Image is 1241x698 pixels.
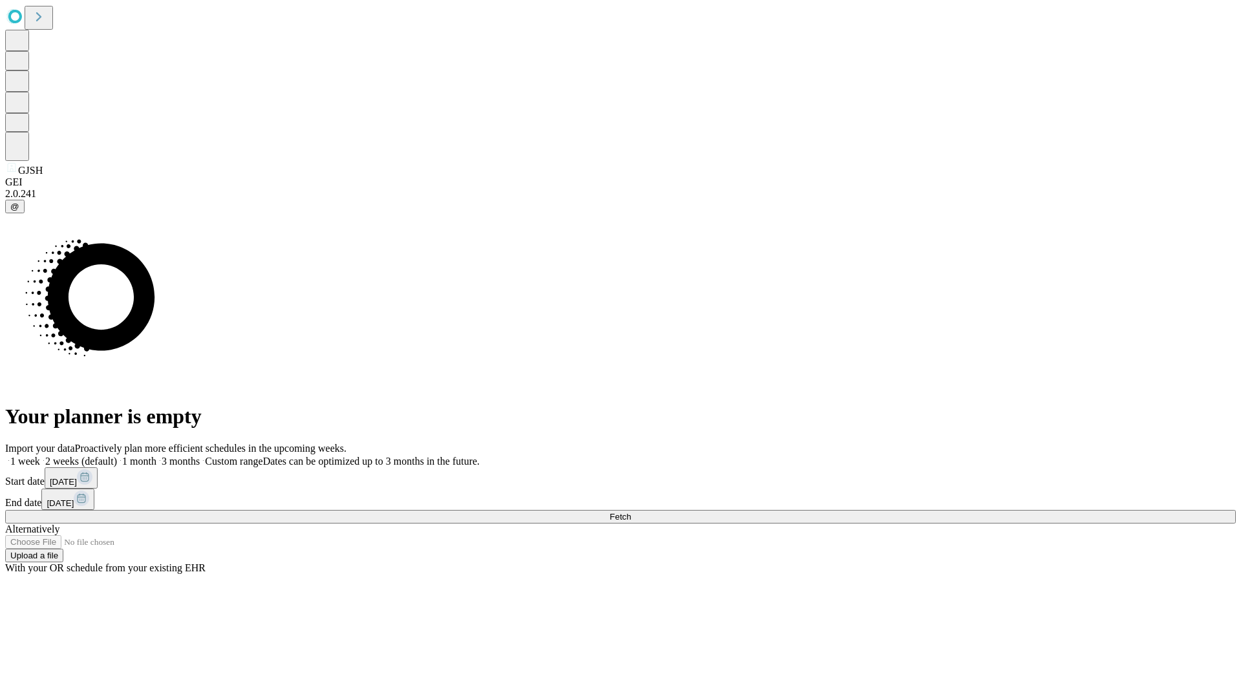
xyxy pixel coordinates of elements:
span: 2 weeks (default) [45,456,117,467]
span: Import your data [5,443,75,454]
span: With your OR schedule from your existing EHR [5,562,206,573]
h1: Your planner is empty [5,405,1236,428]
div: End date [5,489,1236,510]
span: GJSH [18,165,43,176]
span: 1 week [10,456,40,467]
span: [DATE] [47,498,74,508]
span: 1 month [122,456,156,467]
button: Fetch [5,510,1236,523]
button: [DATE] [45,467,98,489]
button: [DATE] [41,489,94,510]
button: @ [5,200,25,213]
span: Alternatively [5,523,59,534]
div: GEI [5,176,1236,188]
span: 3 months [162,456,200,467]
div: 2.0.241 [5,188,1236,200]
span: @ [10,202,19,211]
span: Dates can be optimized up to 3 months in the future. [263,456,480,467]
span: Custom range [205,456,262,467]
div: Start date [5,467,1236,489]
button: Upload a file [5,549,63,562]
span: Fetch [610,512,631,522]
span: [DATE] [50,477,77,487]
span: Proactively plan more efficient schedules in the upcoming weeks. [75,443,346,454]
